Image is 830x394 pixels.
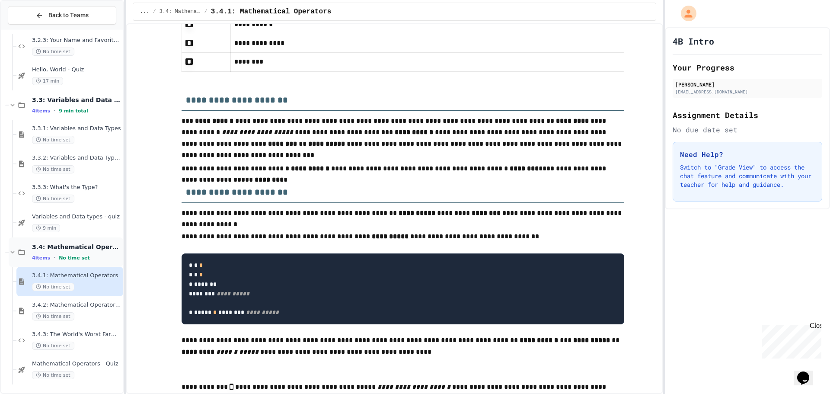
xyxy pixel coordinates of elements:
span: Back to Teams [48,11,89,20]
span: 3.3.3: What's the Type? [32,184,121,191]
span: No time set [32,165,74,173]
span: 3.4.1: Mathematical Operators [32,272,121,279]
p: Switch to "Grade View" to access the chat feature and communicate with your teacher for help and ... [680,163,815,189]
span: • [54,107,55,114]
span: 3.4.2: Mathematical Operators - Review [32,301,121,309]
span: 4 items [32,255,50,261]
div: Chat with us now!Close [3,3,60,55]
iframe: chat widget [794,359,821,385]
span: Variables and Data types - quiz [32,213,121,221]
span: No time set [32,195,74,203]
h2: Your Progress [673,61,822,74]
span: 3.4.1: Mathematical Operators [211,6,331,17]
span: 3.3.2: Variables and Data Types - Review [32,154,121,162]
span: No time set [32,312,74,320]
span: 9 min [32,224,60,232]
span: No time set [32,136,74,144]
span: No time set [32,342,74,350]
span: Mathematical Operators - Quiz [32,360,121,368]
span: 3.3: Variables and Data Types [32,96,121,104]
span: 3.3.1: Variables and Data Types [32,125,121,132]
iframe: chat widget [758,322,821,359]
h1: 4B Intro [673,35,714,47]
span: 9 min total [59,108,88,114]
span: / [204,8,207,15]
span: No time set [32,371,74,379]
span: 3.2.3: Your Name and Favorite Movie [32,37,121,44]
span: 4 items [32,108,50,114]
span: / [153,8,156,15]
div: No due date set [673,125,822,135]
div: [EMAIL_ADDRESS][DOMAIN_NAME] [675,89,820,95]
h2: Assignment Details [673,109,822,121]
span: 3.4.3: The World's Worst Farmers Market [32,331,121,338]
span: 3.4: Mathematical Operators [32,243,121,251]
div: My Account [672,3,699,23]
span: 3.4: Mathematical Operators [160,8,201,15]
h3: Need Help? [680,149,815,160]
span: No time set [32,48,74,56]
div: [PERSON_NAME] [675,80,820,88]
button: Back to Teams [8,6,116,25]
span: • [54,254,55,261]
span: Hello, World - Quiz [32,66,121,74]
span: No time set [59,255,90,261]
span: ... [140,8,150,15]
span: 17 min [32,77,63,85]
span: No time set [32,283,74,291]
